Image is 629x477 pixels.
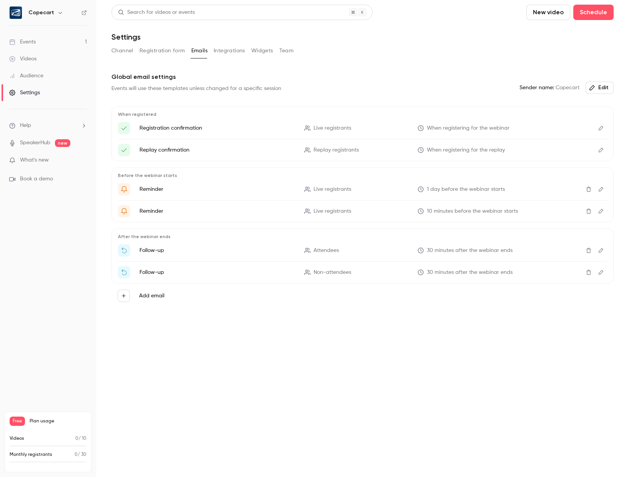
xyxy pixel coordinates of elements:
div: Videos [9,55,37,63]
iframe: Noticeable Trigger [78,157,87,164]
span: 1 day before the webinar starts [427,185,505,193]
li: Get Ready for '{{ event_name }}' tomorrow! [118,183,607,195]
p: When registered [118,111,607,117]
span: When registering for the webinar [427,124,510,132]
span: Live registrants [314,207,351,215]
span: 30 minutes after the webinar ends [427,269,513,277]
p: Reminder [139,207,295,215]
span: Plan usage [30,418,86,424]
button: New video [526,5,570,20]
span: Free [10,417,25,426]
div: Settings [9,89,40,97]
p: / 10 [75,435,86,442]
em: Sender name: [519,85,554,90]
button: Registration form [139,45,185,57]
p: Before the webinar starts [118,172,607,178]
button: Delete [583,183,595,195]
button: Delete [583,266,595,279]
span: new [55,139,70,147]
img: Copecart [10,7,22,19]
span: 30 minutes after the webinar ends [427,247,513,255]
span: 0 [75,436,78,441]
p: Global email settings [111,72,614,82]
button: Integrations [214,45,245,57]
li: help-dropdown-opener [9,122,87,130]
button: Edit [595,144,607,156]
h1: Settings [111,32,141,42]
span: Attendees [314,247,339,255]
li: {{ event_name }} is about to go live [118,205,607,217]
div: Audience [9,72,43,80]
li: Watch the replay of {{ event_name }} [118,266,607,279]
button: Schedule [573,5,614,20]
li: Thanks for attending {{ event_name }} [118,244,607,257]
p: Monthly registrants [10,451,52,458]
button: Channel [111,45,133,57]
span: Non-attendees [314,269,351,277]
span: Book a demo [20,175,53,183]
button: Delete [583,205,595,217]
p: Replay confirmation [139,146,295,154]
p: Videos [10,435,24,442]
button: Edit [595,183,607,195]
div: Events [9,38,36,46]
p: Follow-up [139,269,295,276]
div: Events will use these templates unless changed for a specific session [111,85,281,92]
span: What's new [20,156,49,164]
p: Reminder [139,185,295,193]
a: SpeakerHub [20,139,50,147]
span: When registering for the replay [427,146,505,154]
p: Registration confirmation [139,124,295,132]
li: Here's your access link to {{ event_name }}! [118,144,607,156]
p: / 30 [75,451,86,458]
span: Help [20,122,31,130]
button: Edit [586,82,614,94]
span: Live registrants [314,124,351,132]
button: Edit [595,244,607,257]
button: Edit [595,205,607,217]
li: Here's your access link to {{ event_name }}! [118,122,607,134]
button: Edit [595,122,607,134]
button: Delete [583,244,595,257]
button: Emails [191,45,207,57]
span: Copecart [519,84,579,92]
span: 10 minutes before the webinar starts [427,207,518,215]
button: Widgets [251,45,273,57]
p: Follow-up [139,247,295,254]
p: After the webinar ends [118,233,607,240]
label: Add email [139,292,164,300]
button: Edit [595,266,607,279]
h6: Copecart [28,9,54,17]
button: Team [279,45,294,57]
span: Replay registrants [314,146,359,154]
div: Search for videos or events [118,8,195,17]
span: Live registrants [314,185,351,193]
span: 0 [75,452,78,457]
